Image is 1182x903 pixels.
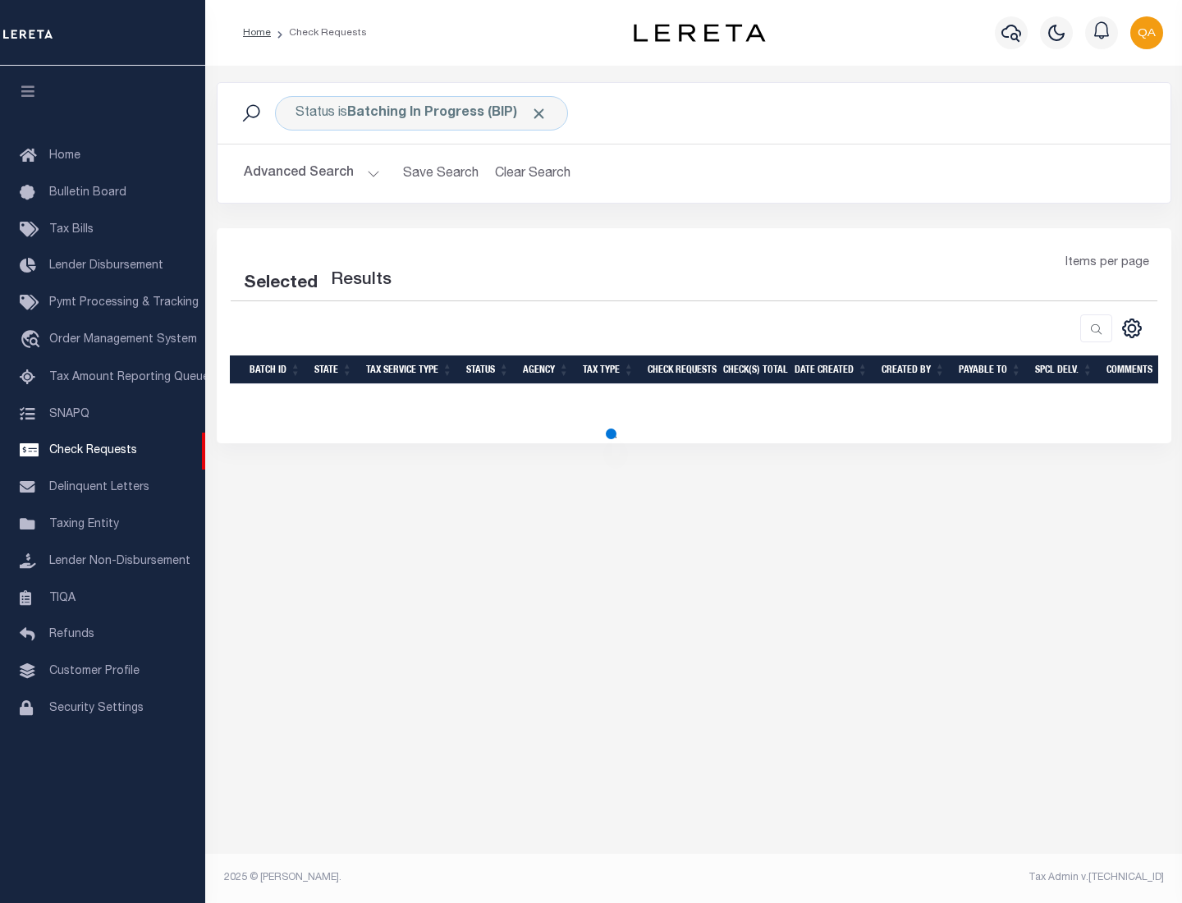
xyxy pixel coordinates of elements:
[49,224,94,236] span: Tax Bills
[49,703,144,714] span: Security Settings
[576,355,641,384] th: Tax Type
[49,372,209,383] span: Tax Amount Reporting Queue
[488,158,578,190] button: Clear Search
[308,355,360,384] th: State
[49,556,190,567] span: Lender Non-Disbursement
[717,355,788,384] th: Check(s) Total
[1100,355,1174,384] th: Comments
[875,355,952,384] th: Created By
[331,268,392,294] label: Results
[706,870,1164,885] div: Tax Admin v.[TECHNICAL_ID]
[275,96,568,131] div: Click to Edit
[243,355,308,384] th: Batch Id
[49,408,89,419] span: SNAPQ
[788,355,875,384] th: Date Created
[49,482,149,493] span: Delinquent Letters
[49,592,76,603] span: TIQA
[347,107,547,120] b: Batching In Progress (BIP)
[49,445,137,456] span: Check Requests
[516,355,576,384] th: Agency
[212,870,694,885] div: 2025 © [PERSON_NAME].
[952,355,1029,384] th: Payable To
[244,158,380,190] button: Advanced Search
[49,519,119,530] span: Taxing Entity
[49,666,140,677] span: Customer Profile
[49,334,197,346] span: Order Management System
[1029,355,1100,384] th: Spcl Delv.
[49,260,163,272] span: Lender Disbursement
[49,629,94,640] span: Refunds
[634,24,765,42] img: logo-dark.svg
[1130,16,1163,49] img: svg+xml;base64,PHN2ZyB4bWxucz0iaHR0cDovL3d3dy53My5vcmcvMjAwMC9zdmciIHBvaW50ZXItZXZlbnRzPSJub25lIi...
[244,271,318,297] div: Selected
[360,355,460,384] th: Tax Service Type
[49,187,126,199] span: Bulletin Board
[1065,254,1149,273] span: Items per page
[271,25,367,40] li: Check Requests
[530,105,547,122] span: Click to Remove
[641,355,717,384] th: Check Requests
[460,355,516,384] th: Status
[49,150,80,162] span: Home
[393,158,488,190] button: Save Search
[20,330,46,351] i: travel_explore
[49,297,199,309] span: Pymt Processing & Tracking
[243,28,271,38] a: Home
